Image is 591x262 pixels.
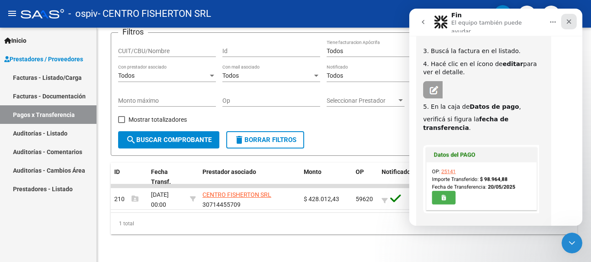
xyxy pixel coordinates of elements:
[327,97,397,104] span: Seleccionar Prestador
[4,36,26,45] span: Inicio
[382,168,411,175] span: Notificado
[114,196,138,202] span: 210
[14,107,135,132] div: verificá si figura la . ​​
[4,54,83,64] span: Prestadores / Proveedores
[356,168,364,175] span: OP
[409,9,582,226] iframe: Intercom live chat
[327,47,343,54] span: Todos
[98,4,211,23] span: - CENTRO FISHERTON SRL
[327,72,343,79] span: Todos
[352,163,378,191] datatable-header-cell: OP
[202,191,271,198] span: CENTRO FISHERTON SRL
[151,168,171,185] span: Fecha Transf.
[111,163,148,191] datatable-header-cell: ID
[378,163,419,191] datatable-header-cell: Notificado
[356,196,373,202] span: 59620
[304,168,321,175] span: Monto
[114,168,120,175] span: ID
[14,94,135,103] div: 5. En la caja de ,
[118,26,148,38] h3: Filtros
[93,52,114,59] b: editar
[222,72,239,79] span: Todos
[68,4,98,23] span: - ospiv
[14,107,99,123] b: fecha de transferencia
[14,51,135,68] div: 4. Hacé clic en el ícono de para ver el detalle.
[128,114,187,125] span: Mostrar totalizadores
[151,191,169,208] span: [DATE] 00:00
[61,95,110,101] b: Datos de pago
[118,72,135,79] span: Todos
[126,135,136,145] mat-icon: search
[14,30,135,47] div: 3. Buscá la factura en el listado.
[202,191,271,208] span: 30714455709
[7,8,17,19] mat-icon: menu
[226,131,304,148] button: Borrar Filtros
[111,213,577,234] div: 1 total
[202,168,256,175] span: Prestador asociado
[199,163,300,191] datatable-header-cell: Prestador asociado
[300,163,352,191] datatable-header-cell: Monto
[126,136,212,144] span: Buscar Comprobante
[234,136,296,144] span: Borrar Filtros
[234,135,244,145] mat-icon: delete
[304,196,339,202] span: $ 428.012,43
[118,131,219,148] button: Buscar Comprobante
[148,163,186,191] datatable-header-cell: Fecha Transf.
[562,233,582,253] iframe: Intercom live chat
